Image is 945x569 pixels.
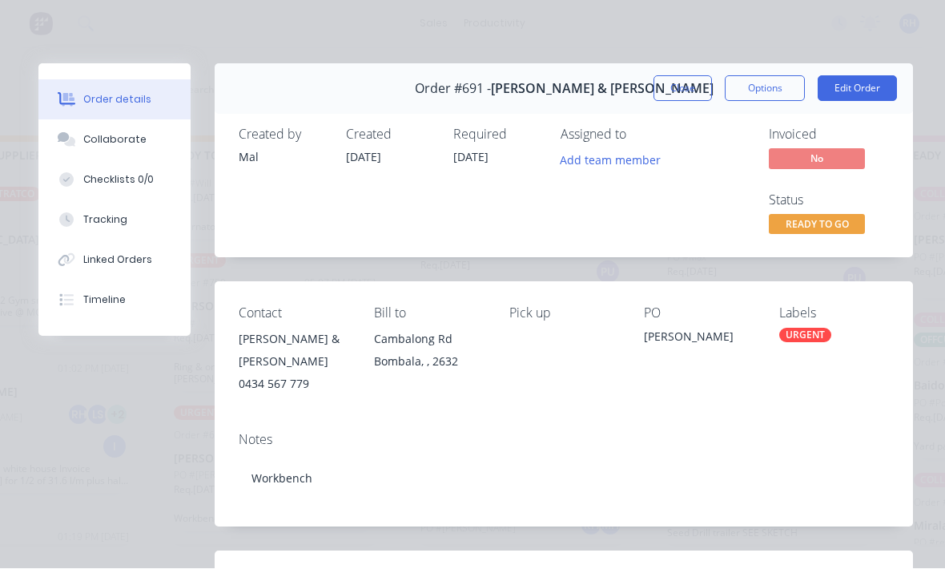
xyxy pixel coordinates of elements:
span: [PERSON_NAME] & [PERSON_NAME] [491,82,714,97]
div: Mal [239,149,327,166]
div: Tracking [83,213,127,228]
div: Pick up [509,306,619,321]
div: Collaborate [83,133,147,147]
div: Cambalong RdBombala, , 2632 [374,329,484,380]
div: Invoiced [769,127,889,143]
button: Timeline [38,280,191,321]
span: [DATE] [453,150,489,165]
div: Contact [239,306,348,321]
button: Add team member [561,149,670,171]
div: Cambalong Rd [374,329,484,351]
div: Required [453,127,541,143]
div: Workbench [239,454,889,503]
button: Close [653,76,712,102]
div: [PERSON_NAME] [644,329,754,351]
span: Order #691 - [415,82,491,97]
button: Tracking [38,200,191,240]
button: READY TO GO [769,215,865,239]
span: No [769,149,865,169]
div: URGENT [779,329,831,343]
div: Bombala, , 2632 [374,351,484,373]
div: Checklists 0/0 [83,173,154,188]
div: Linked Orders [83,253,152,268]
button: Add team member [552,149,670,171]
button: Order details [38,80,191,120]
div: Assigned to [561,127,721,143]
button: Options [725,76,805,102]
div: 0434 567 779 [239,373,348,396]
div: Created [346,127,434,143]
span: [DATE] [346,150,381,165]
div: Timeline [83,293,126,308]
div: PO [644,306,754,321]
button: Edit Order [818,76,897,102]
div: Status [769,193,889,208]
span: READY TO GO [769,215,865,235]
div: Order details [83,93,151,107]
div: [PERSON_NAME] & [PERSON_NAME] [239,329,348,373]
button: Checklists 0/0 [38,160,191,200]
div: Labels [779,306,889,321]
button: Linked Orders [38,240,191,280]
button: Collaborate [38,120,191,160]
div: [PERSON_NAME] & [PERSON_NAME]0434 567 779 [239,329,348,396]
div: Bill to [374,306,484,321]
div: Notes [239,433,889,448]
div: Created by [239,127,327,143]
